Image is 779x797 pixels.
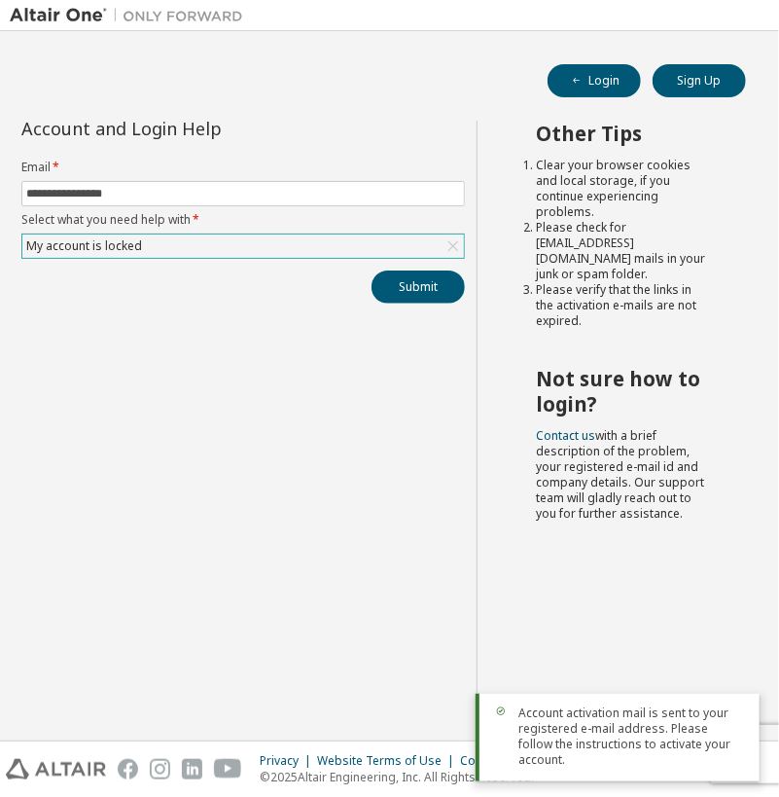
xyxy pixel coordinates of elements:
li: Clear your browser cookies and local storage, if you continue experiencing problems. [536,158,711,220]
img: linkedin.svg [182,759,202,779]
span: with a brief description of the problem, your registered e-mail id and company details. Our suppo... [536,427,704,522]
img: instagram.svg [150,759,170,779]
li: Please check for [EMAIL_ADDRESS][DOMAIN_NAME] mails in your junk or spam folder. [536,220,711,282]
div: My account is locked [22,235,464,258]
span: Account activation mail is sent to your registered e-mail address. Please follow the instructions... [518,706,744,768]
div: Privacy [260,753,317,769]
div: Cookie Consent [460,753,560,769]
div: Account and Login Help [21,121,376,136]
img: altair_logo.svg [6,759,106,779]
div: Website Terms of Use [317,753,460,769]
h2: Other Tips [536,121,711,146]
div: My account is locked [23,235,145,257]
li: Please verify that the links in the activation e-mails are not expired. [536,282,711,329]
label: Email [21,160,465,175]
label: Select what you need help with [21,212,465,228]
h2: Not sure how to login? [536,366,711,417]
button: Sign Up [653,64,746,97]
a: Contact us [536,427,595,444]
button: Submit [372,271,465,304]
img: youtube.svg [214,759,242,779]
p: © 2025 Altair Engineering, Inc. All Rights Reserved. [260,769,560,785]
button: Login [548,64,641,97]
img: facebook.svg [118,759,138,779]
img: Altair One [10,6,253,25]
